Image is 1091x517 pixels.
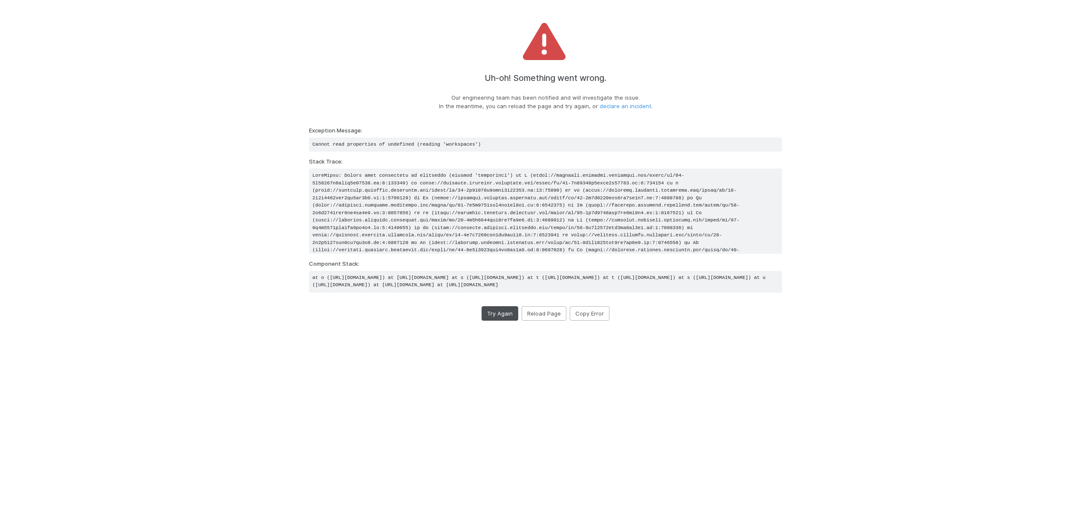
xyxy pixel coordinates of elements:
button: Reload Page [522,306,566,321]
h4: Uh-oh! Something went wrong. [485,73,606,83]
pre: LoreMipsu: Dolors amet consectetu ad elitseddo (eiusmod 'temporinci') ut L (etdol://magnaali.enim... [309,169,782,254]
p: Our engineering team has been notified and will investigate the issue. In the meantime, you can r... [439,93,652,110]
a: declare an incident [600,103,651,109]
button: Copy Error [570,306,609,321]
h6: Exception Message: [309,127,782,134]
h6: Component Stack: [309,261,782,267]
pre: at o ([URL][DOMAIN_NAME]) at [URL][DOMAIN_NAME] at s ([URL][DOMAIN_NAME]) at t ([URL][DOMAIN_NAME... [309,271,782,293]
h6: Stack Trace: [309,158,782,165]
button: Try Again [482,306,518,321]
pre: Cannot read properties of undefined (reading 'workspaces') [309,138,782,152]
